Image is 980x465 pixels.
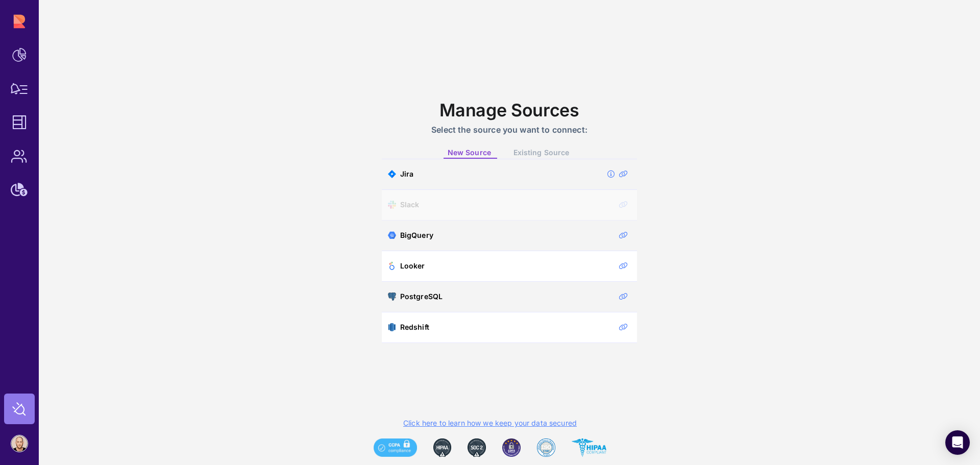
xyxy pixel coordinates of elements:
[388,231,396,239] img: BigQuery
[400,292,443,301] span: PostgreSQL
[400,231,433,240] span: BigQuery
[388,323,396,331] img: Redshift
[513,148,569,157] span: Existing Source
[400,169,413,179] span: Jira
[11,435,28,452] img: account-photo
[388,292,396,301] img: PostgreSQL
[400,323,429,332] span: Redshift
[400,261,425,271] span: Looker
[448,148,491,157] span: New Source
[388,262,396,270] img: Looker
[388,170,396,178] img: Jira
[382,100,637,120] h1: Manage Sources
[945,430,970,455] div: Open Intercom Messenger
[382,125,637,135] h2: Select the source you want to connect:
